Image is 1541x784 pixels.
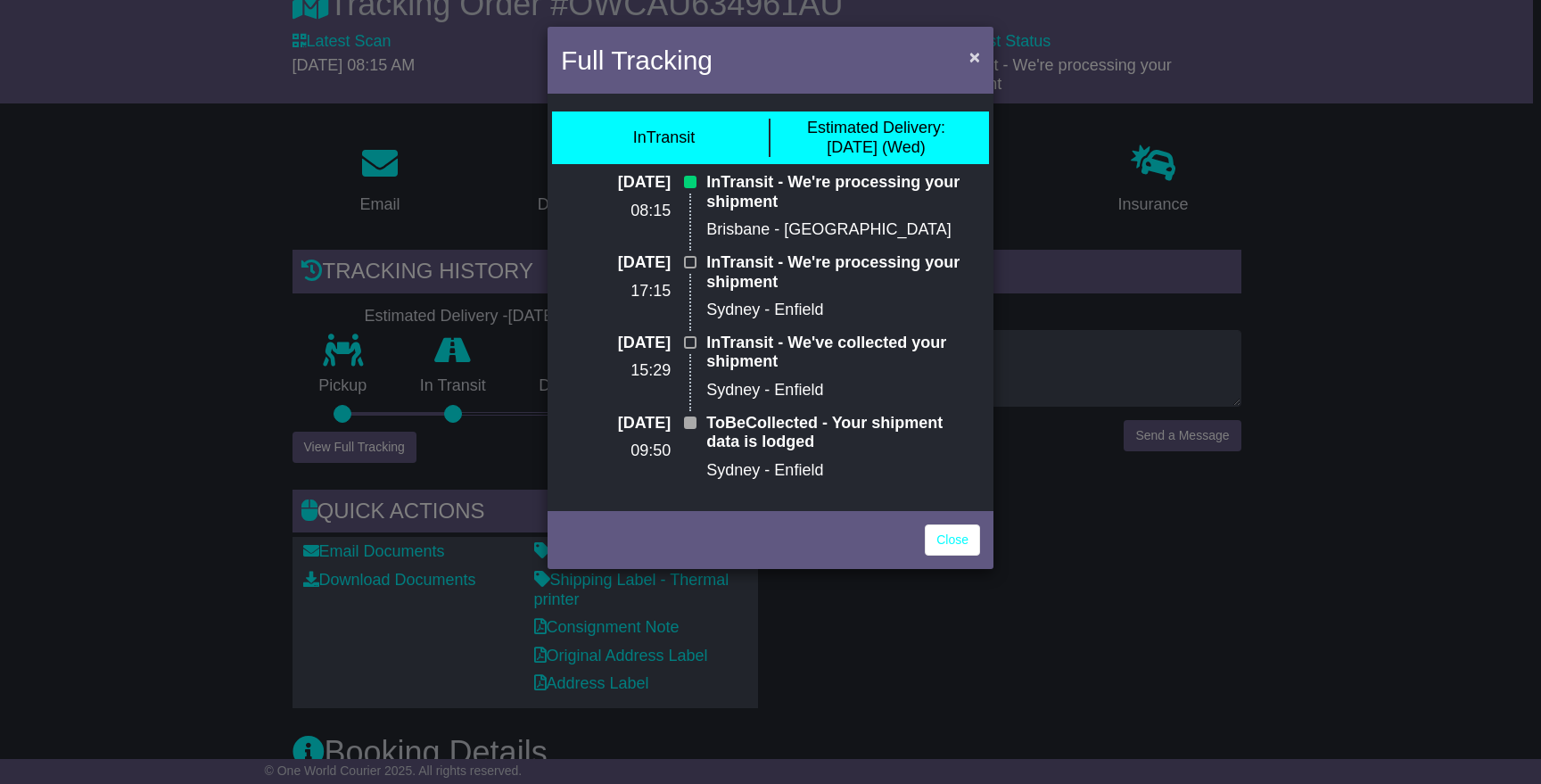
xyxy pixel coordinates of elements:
[925,524,980,556] a: Close
[561,334,671,353] p: [DATE]
[706,461,980,481] p: Sydney - Enfield
[706,253,980,292] p: InTransit - We're processing your shipment
[807,119,945,157] div: [DATE] (Wed)
[807,119,945,136] span: Estimated Delivery:
[706,173,980,211] p: InTransit - We're processing your shipment
[561,173,671,193] p: [DATE]
[969,46,980,67] span: ×
[706,301,980,320] p: Sydney - Enfield
[706,334,980,372] p: InTransit - We've collected your shipment
[561,282,671,301] p: 17:15
[561,442,671,461] p: 09:50
[706,414,980,452] p: ToBeCollected - Your shipment data is lodged
[561,202,671,221] p: 08:15
[561,253,671,273] p: [DATE]
[561,40,713,80] h4: Full Tracking
[561,361,671,381] p: 15:29
[561,414,671,433] p: [DATE]
[633,128,695,148] div: InTransit
[706,220,980,240] p: Brisbane - [GEOGRAPHIC_DATA]
[960,38,989,75] button: Close
[706,381,980,400] p: Sydney - Enfield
